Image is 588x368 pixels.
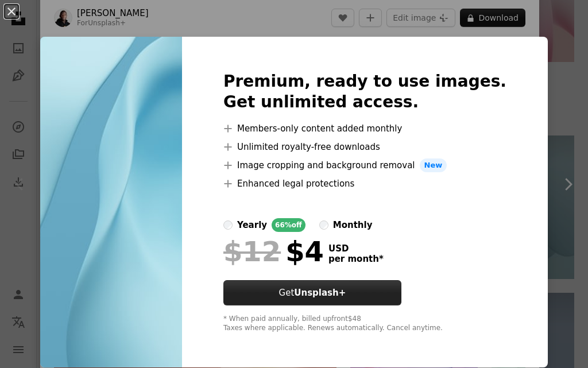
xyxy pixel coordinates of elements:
[223,280,401,305] button: GetUnsplash+
[223,220,233,230] input: yearly66%off
[223,237,324,266] div: $4
[333,218,373,232] div: monthly
[223,140,506,154] li: Unlimited royalty-free downloads
[237,218,267,232] div: yearly
[223,315,506,333] div: * When paid annually, billed upfront $48 Taxes where applicable. Renews automatically. Cancel any...
[223,237,281,266] span: $12
[40,37,182,367] img: premium_photo-1673295617202-703388def0ad
[223,177,506,191] li: Enhanced legal protections
[328,254,384,264] span: per month *
[223,71,506,113] h2: Premium, ready to use images. Get unlimited access.
[272,218,305,232] div: 66% off
[420,158,447,172] span: New
[223,122,506,135] li: Members-only content added monthly
[328,243,384,254] span: USD
[319,220,328,230] input: monthly
[294,288,346,298] strong: Unsplash+
[223,158,506,172] li: Image cropping and background removal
